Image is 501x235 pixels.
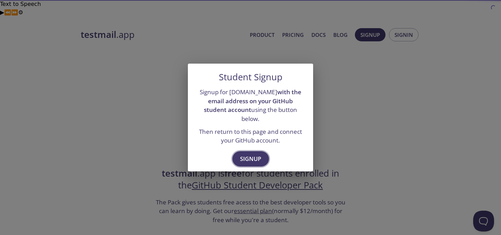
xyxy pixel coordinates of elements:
[196,88,305,123] p: Signup for [DOMAIN_NAME] using the button below.
[240,154,261,164] span: Signup
[196,127,305,145] p: Then return to this page and connect your GitHub account.
[204,88,301,114] strong: with the email address on your GitHub student account
[232,151,269,167] button: Signup
[219,72,283,82] h5: Student Signup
